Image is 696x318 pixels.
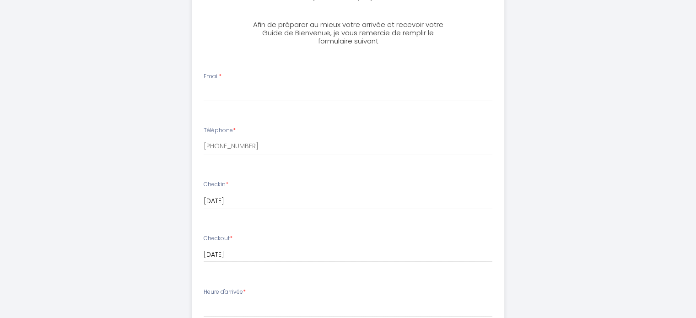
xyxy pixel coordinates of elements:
[204,72,221,81] label: Email
[246,21,450,45] h3: Afin de préparer au mieux votre arrivée et recevoir votre Guide de Bienvenue, je vous remercie de...
[204,126,236,135] label: Téléphone
[204,288,246,296] label: Heure d'arrivée
[204,234,232,243] label: Checkout
[204,180,228,189] label: Checkin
